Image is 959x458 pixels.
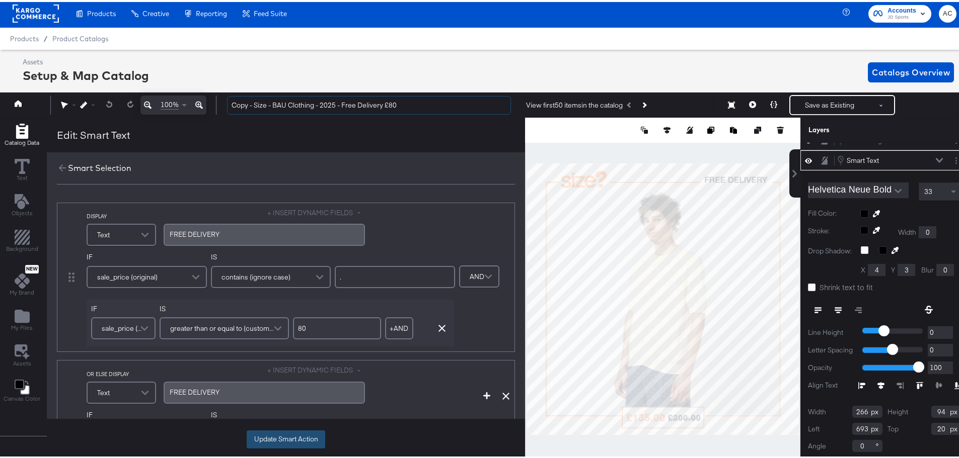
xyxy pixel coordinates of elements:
[142,8,169,16] span: Creative
[808,207,853,216] label: Fill Color:
[385,315,413,337] button: +AND
[4,260,40,298] button: NewMy Brand
[87,8,116,16] span: Products
[68,160,131,172] div: Smart Selection
[97,382,110,399] span: Text
[23,55,149,65] div: Assets
[888,4,916,14] span: Accounts
[921,263,934,273] label: Blur
[170,318,275,335] span: greater than or equal to (custom) (number)
[790,94,869,112] button: Save as Existing
[196,8,227,16] span: Reporting
[170,386,219,395] span: FREE ﻿DELIVERY
[7,339,37,369] button: Assets
[91,302,156,312] label: IF
[730,123,740,133] button: Paste image
[4,393,40,401] span: Canvas Color
[637,94,651,112] button: Next Product
[730,125,737,132] svg: Paste image
[10,33,39,41] span: Products
[87,250,207,260] label: IF
[924,185,932,194] span: 33
[526,99,623,108] div: View first 50 items in the catalog
[23,65,149,82] div: Setup & Map Catalog
[335,264,455,286] input: Enter value
[808,379,858,388] label: Align Text
[808,343,855,353] label: Letter Spacing
[222,266,290,284] span: contains (ignore case)
[57,126,130,140] div: Edit: Smart Text
[160,302,289,312] label: IS
[211,250,331,260] label: IS
[837,153,879,164] button: Smart Text
[10,287,34,295] span: My Brand
[247,428,325,446] button: Update Smart Action
[707,125,714,132] svg: Copy image
[888,405,908,415] label: Height
[293,315,381,337] input: Enter value
[161,98,179,108] span: 100%
[267,206,365,216] button: + INSERT DYNAMIC FIELDS
[872,63,950,77] span: Catalogs Overview
[6,243,38,251] span: Background
[97,224,110,241] span: Text
[891,181,906,197] button: Open
[888,422,899,432] label: Top
[891,263,895,273] label: Y
[470,266,484,283] span: AND
[267,363,365,373] button: + INSERT DYNAMIC FIELDS
[9,155,36,184] button: Text
[5,304,39,333] button: Add Files
[861,263,865,273] label: X
[820,280,873,290] span: Shrink text to fit
[5,137,39,145] span: Catalog Data
[52,33,108,41] a: Product Catalogs
[868,3,931,21] button: AccountsJD Sports
[888,12,916,20] span: JD Sports
[808,361,855,371] label: Opacity
[808,326,855,335] label: Line Height
[12,207,33,215] span: Objects
[808,224,853,236] label: Stroke:
[254,8,287,16] span: Feed Suite
[11,322,33,330] span: My Files
[898,226,916,235] label: Width
[808,422,820,432] label: Left
[17,172,28,180] span: Text
[808,405,826,415] label: Width
[6,190,39,219] button: Add Text
[808,123,911,133] div: Layers
[808,439,826,449] label: Angle
[847,154,879,163] div: Smart Text
[211,408,331,418] label: IS
[25,264,39,270] span: New
[170,228,219,237] span: FREE ﻿DELIVERY
[39,33,52,41] span: /
[868,60,954,80] button: Catalogs Overview
[707,123,717,133] button: Copy image
[97,266,158,284] span: sale_price (original)
[939,3,956,21] button: AC
[87,211,156,218] label: DISPLAY
[87,408,207,418] label: IF
[943,6,952,18] span: AC
[808,244,853,254] label: Drop Shadow:
[102,318,142,335] span: sale_price (original)
[13,357,31,365] span: Assets
[87,369,156,376] label: OR ELSE DISPLAY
